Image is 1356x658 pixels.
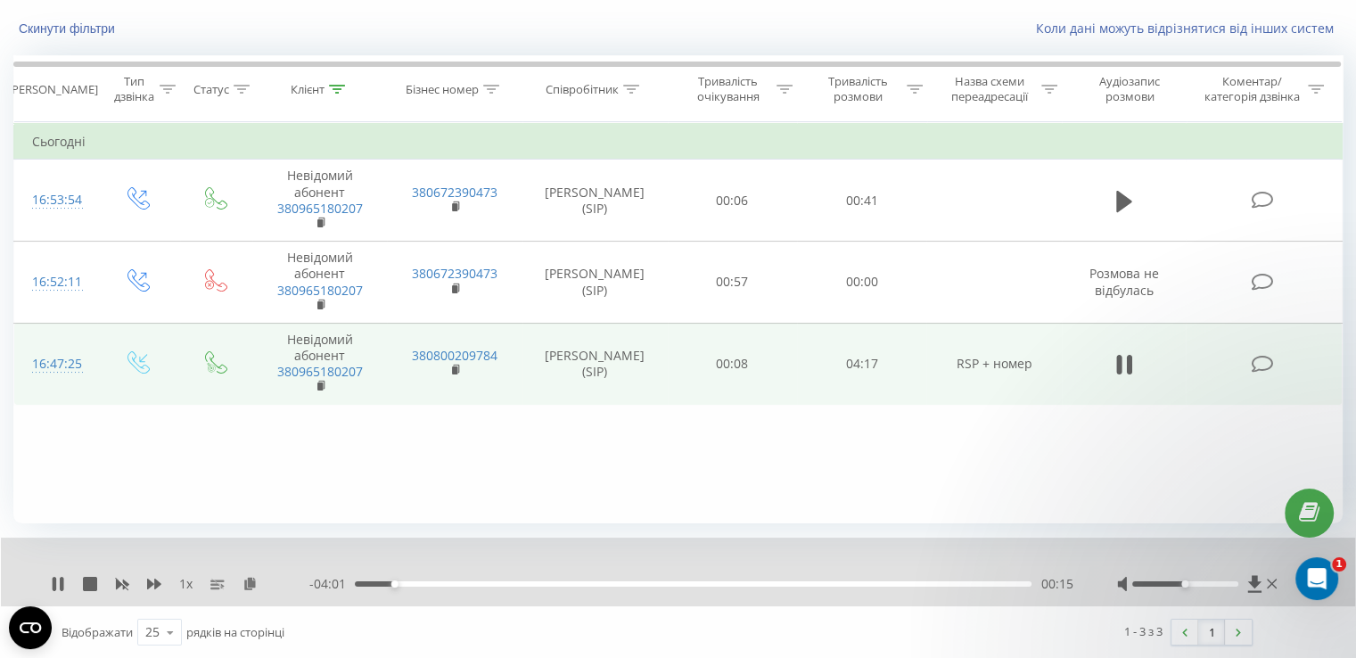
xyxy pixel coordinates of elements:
div: 16:52:11 [32,265,79,300]
span: 1 [1332,557,1346,572]
td: [PERSON_NAME] (SIP) [522,242,668,324]
a: 1 [1198,620,1225,645]
a: 380800209784 [412,347,497,364]
td: [PERSON_NAME] (SIP) [522,160,668,242]
td: RSP + номер [926,323,1061,405]
div: Accessibility label [1181,580,1188,588]
iframe: Intercom live chat [1295,557,1338,600]
td: [PERSON_NAME] (SIP) [522,323,668,405]
span: 00:15 [1040,575,1072,593]
div: Аудіозапис розмови [1078,74,1182,104]
td: 00:08 [668,323,797,405]
a: 380965180207 [277,363,363,380]
div: Співробітник [546,82,619,97]
div: [PERSON_NAME] [8,82,98,97]
button: Open CMP widget [9,606,52,649]
div: Accessibility label [391,580,399,588]
div: Бізнес номер [406,82,479,97]
div: Тривалість очікування [684,74,773,104]
div: Назва схеми переадресації [943,74,1037,104]
td: 00:06 [668,160,797,242]
a: 380965180207 [277,282,363,299]
td: Невідомий абонент [252,160,387,242]
span: рядків на сторінці [186,624,284,640]
td: 00:00 [797,242,926,324]
a: 380672390473 [412,265,497,282]
td: 00:41 [797,160,926,242]
span: Розмова не відбулась [1089,265,1159,298]
div: Статус [193,82,229,97]
span: - 04:01 [309,575,355,593]
button: Скинути фільтри [13,21,124,37]
div: Клієнт [291,82,325,97]
span: 1 x [179,575,193,593]
div: 16:53:54 [32,183,79,218]
div: Коментар/категорія дзвінка [1199,74,1303,104]
a: 380965180207 [277,200,363,217]
td: Невідомий абонент [252,323,387,405]
div: 25 [145,623,160,641]
div: Тривалість розмови [813,74,902,104]
td: Сьогодні [14,124,1343,160]
div: Тип дзвінка [112,74,154,104]
a: Коли дані можуть відрізнятися вiд інших систем [1036,20,1343,37]
a: 380672390473 [412,184,497,201]
td: 04:17 [797,323,926,405]
td: Невідомий абонент [252,242,387,324]
div: 16:47:25 [32,347,79,382]
td: 00:57 [668,242,797,324]
div: 1 - 3 з 3 [1124,622,1163,640]
span: Відображати [62,624,133,640]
